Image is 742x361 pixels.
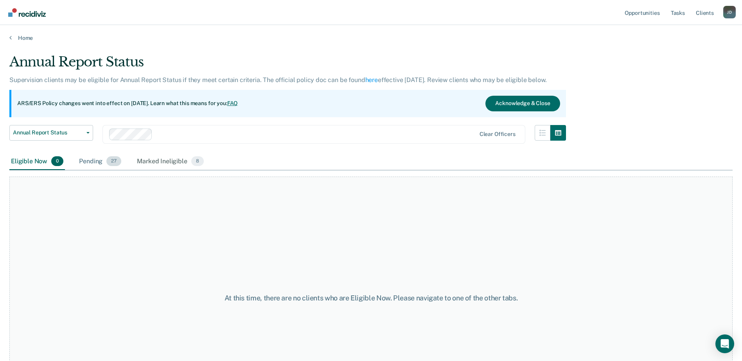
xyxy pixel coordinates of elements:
span: 27 [106,156,121,166]
div: Marked Ineligible8 [135,153,205,170]
a: Home [9,34,733,41]
p: Supervision clients may be eligible for Annual Report Status if they meet certain criteria. The o... [9,76,546,84]
div: Clear officers [480,131,516,138]
span: 0 [51,156,63,166]
span: 8 [191,156,204,166]
img: Recidiviz [8,8,46,17]
div: Eligible Now0 [9,153,65,170]
div: Annual Report Status [9,54,566,76]
button: Annual Report Status [9,125,93,141]
span: Annual Report Status [13,129,83,136]
div: Open Intercom Messenger [715,334,734,353]
a: FAQ [227,100,238,106]
div: Pending27 [77,153,123,170]
button: Acknowledge & Close [485,96,560,111]
div: J D [723,6,736,18]
div: At this time, there are no clients who are Eligible Now. Please navigate to one of the other tabs. [190,294,552,302]
p: ARS/ERS Policy changes went into effect on [DATE]. Learn what this means for you: [17,100,238,107]
button: Profile dropdown button [723,6,736,18]
a: here [365,76,378,84]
